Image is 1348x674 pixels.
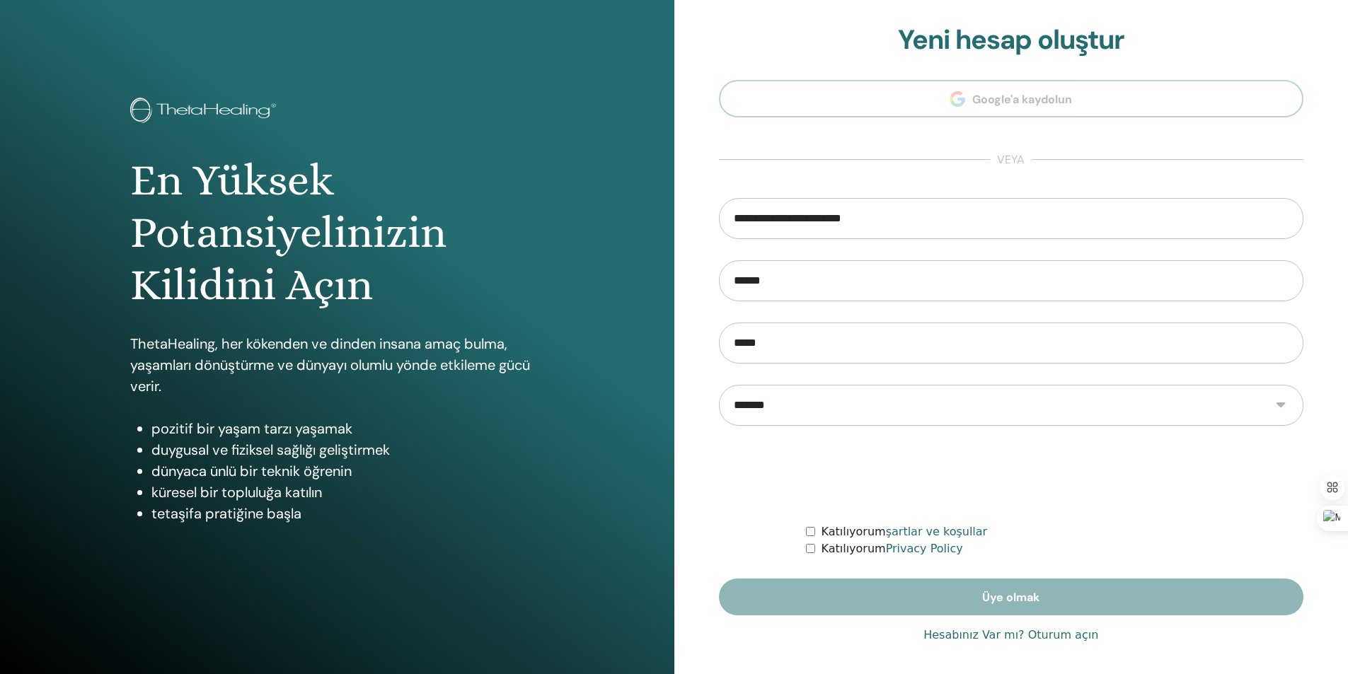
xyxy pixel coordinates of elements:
[923,627,1098,644] a: Hesabınız Var mı? Oturum açın
[719,24,1304,57] h2: Yeni hesap oluştur
[130,154,544,312] h1: En Yüksek Potansiyelinizin Kilidini Açın
[151,418,544,439] li: pozitif bir yaşam tarzı yaşamak
[886,525,988,538] a: şartlar ve koşullar
[151,482,544,503] li: küresel bir topluluğa katılın
[130,333,544,397] p: ThetaHealing, her kökenden ve dinden insana amaç bulma, yaşamları dönüştürme ve dünyayı olumlu yö...
[904,447,1119,502] iframe: reCAPTCHA
[821,540,962,557] label: Katılıyorum
[151,460,544,482] li: dünyaca ünlü bir teknik öğrenin
[151,503,544,524] li: tetaşifa pratiğine başla
[151,439,544,460] li: duygusal ve fiziksel sağlığı geliştirmek
[821,523,987,540] label: Katılıyorum
[990,151,1032,168] span: veya
[886,542,963,555] a: Privacy Policy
